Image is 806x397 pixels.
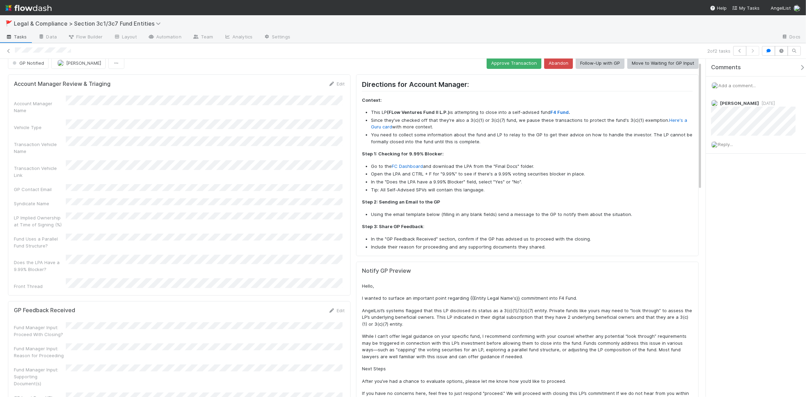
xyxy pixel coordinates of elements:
[371,236,693,243] li: In the "GP Feedback Received" section, confirm if the GP has advised us to proceed with the closing.
[14,324,66,338] div: Fund Manager Input: Proceed With Closing?
[718,83,756,88] span: Add a comment...
[718,142,733,147] span: Reply...
[187,32,219,43] a: Team
[362,333,693,360] p: While I can’t offer legal guidance on your specific fund, I recommend confirming with your counse...
[14,186,66,193] div: GP Contact Email
[362,283,693,290] p: Hello,
[550,109,569,115] a: F4 Fund
[142,32,187,43] a: Automation
[759,101,775,106] span: [DATE]
[14,81,110,88] h5: Account Manager Review & Triaging
[362,97,382,103] strong: Context:
[711,64,741,71] span: Comments
[707,47,730,54] span: 2 of 2 tasks
[8,57,48,69] button: GP Notified
[387,109,450,115] strong: (FLow Ventures Fund II L.P.)
[362,268,693,274] h5: Notify GP Preview
[14,366,66,387] div: Fund Manager Input: Supporting Document(s)
[371,244,693,251] li: Include their reason for proceeding and any supporting documents they shared.
[51,57,106,69] button: [PERSON_NAME]
[258,32,296,43] a: Settings
[362,378,693,385] p: After you’ve had a chance to evaluate options, please let me know how you’d like to proceed.
[627,57,699,69] button: Move to Waiting for GP Input
[328,308,345,313] a: Edit
[14,165,66,179] div: Transaction Vehicle Link
[550,109,570,115] strong: .
[33,32,62,43] a: Data
[362,307,693,328] p: AngelList’s systems flagged that this LP disclosed its status as a 3(c)(1)/3(c)(7) entity. Privat...
[711,100,718,107] img: avatar_19e755a3-ac7f-4634-82f7-0d4c85addabd.png
[14,259,66,273] div: Does the LPA Have a 9.99% Blocker?
[362,223,693,230] p: :
[711,141,718,148] img: avatar_6177bb6d-328c-44fd-b6eb-4ffceaabafa4.png
[732,4,760,11] a: My Tasks
[362,80,693,91] h2: Directions for Account Manager:
[14,214,66,228] div: LP Implied Ownership at Time of Signing (%)
[362,199,440,205] strong: Step 2: Sending an Email to the GP
[14,283,66,290] div: Front Thread
[720,100,759,106] span: [PERSON_NAME]
[371,187,693,193] li: Tip: All Self-Advised SPVs will contain this language.
[66,60,101,66] span: [PERSON_NAME]
[392,163,423,169] a: FC Dashboard
[362,224,423,229] strong: Step 3: Share GP Feedback
[371,109,693,116] li: This LP is attempting to close into a self-advised fund
[362,295,693,302] p: I wanted to surface an important point regarding {{Entity Legal Name's}} commitment into F4 Fund.
[776,32,806,43] a: Docs
[371,132,693,145] li: You need to collect some information about the fund and LP to relay to the GP to get their advice...
[576,57,625,69] button: Follow-Up with GP
[328,81,345,87] a: Edit
[371,211,693,218] li: Using the email template below (filling in any blank fields) send a message to the GP to notify t...
[11,60,44,66] span: GP Notified
[108,32,142,43] a: Layout
[14,345,66,359] div: Fund Manager Input: Reason for Proceeding
[219,32,258,43] a: Analytics
[371,117,693,130] li: Since they've checked off that they're also a 3(c)(1) or 3(c)(7) fund, we pause these transaction...
[371,179,693,186] li: In the "Does the LPA have a 9.99% Blocker" field, select "Yes" or "No".
[487,57,541,69] button: Approve Transaction
[794,5,800,12] img: avatar_6177bb6d-328c-44fd-b6eb-4ffceaabafa4.png
[544,57,573,69] button: Abandon
[14,235,66,249] div: Fund Uses a Parallel Fund Structure?
[362,151,444,156] strong: Step 1: Checking for 9.99% Blocker:
[6,2,52,14] img: logo-inverted-e16ddd16eac7371096b0.svg
[14,20,165,27] span: Legal & Compliance > Section 3c1/3c7 Fund Entities
[14,100,66,114] div: Account Manager Name
[771,5,791,11] span: AngelList
[62,32,108,43] a: Flow Builder
[14,124,66,131] div: Vehicle Type
[710,4,727,11] div: Help
[14,141,66,155] div: Transaction Vehicle Name
[57,60,64,66] img: avatar_cd087ddc-540b-4a45-9726-71183506ed6a.png
[371,163,693,170] li: Go to the and download the LPA from the "Final Docs" folder.
[14,307,75,314] h5: GP Feedback Received
[362,366,693,372] p: Next Steps
[6,33,27,40] span: Tasks
[371,171,693,178] li: Open the LPA and CTRL + F for "9.99%" to see if there's a 9.99% voting securities blocker in place.
[6,20,12,26] span: 🚩
[14,200,66,207] div: Syndicate Name
[68,33,103,40] span: Flow Builder
[711,82,718,89] img: avatar_6177bb6d-328c-44fd-b6eb-4ffceaabafa4.png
